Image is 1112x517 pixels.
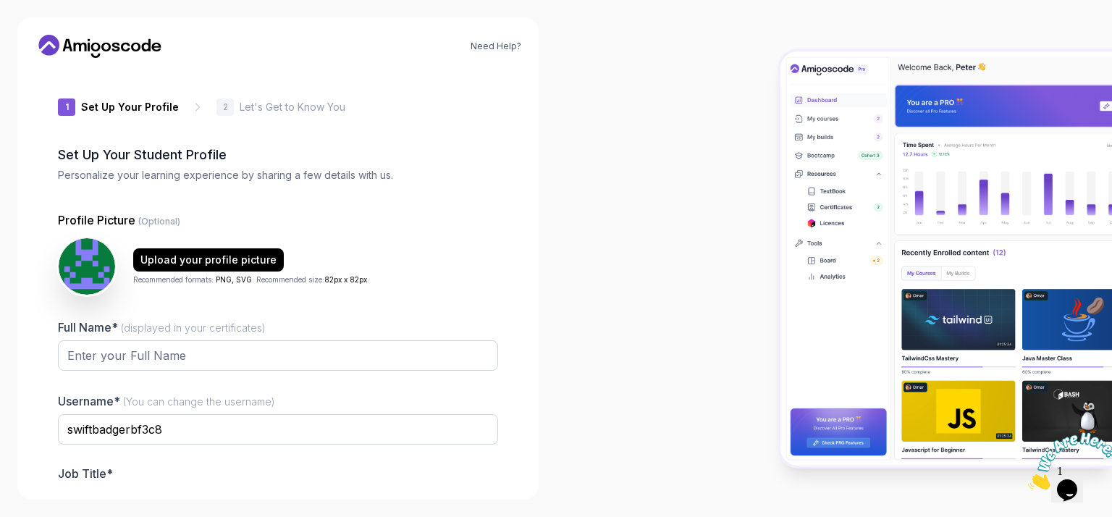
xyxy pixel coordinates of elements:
[121,321,266,334] span: (displayed in your certificates)
[35,35,165,58] a: Home link
[81,100,179,114] p: Set Up Your Profile
[138,216,180,227] span: (Optional)
[58,340,498,371] input: Enter your Full Name
[58,145,498,165] h2: Set Up Your Student Profile
[240,100,345,114] p: Let's Get to Know You
[471,41,521,52] a: Need Help?
[133,274,369,285] p: Recommended formats: . Recommended size: .
[58,320,266,335] label: Full Name*
[6,6,96,63] img: Chat attention grabber
[58,394,275,408] label: Username*
[58,414,498,445] input: Enter your Username
[140,253,277,267] div: Upload your profile picture
[133,248,284,272] button: Upload your profile picture
[58,168,498,182] p: Personalize your learning experience by sharing a few details with us.
[223,103,228,112] p: 2
[6,6,12,18] span: 1
[324,275,367,284] span: 82px x 82px
[58,211,498,229] p: Profile Picture
[59,238,115,295] img: user profile image
[123,395,275,408] span: (You can change the username)
[65,103,69,112] p: 1
[1022,426,1112,495] iframe: chat widget
[780,51,1112,465] img: Amigoscode Dashboard
[58,466,498,481] p: Job Title*
[216,275,252,284] span: PNG, SVG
